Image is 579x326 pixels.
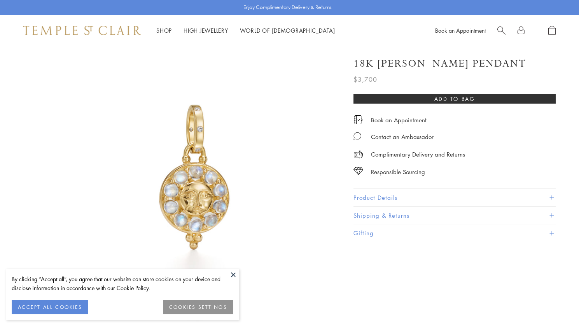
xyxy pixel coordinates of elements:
button: Add to bag [353,94,556,104]
img: MessageIcon-01_2.svg [353,132,361,140]
p: Enjoy Complimentary Delivery & Returns [243,4,332,11]
button: Gifting [353,224,556,242]
a: Book an Appointment [435,26,486,34]
span: $3,700 [353,74,377,85]
a: High JewelleryHigh Jewellery [184,26,228,34]
button: ACCEPT ALL COOKIES [12,300,88,314]
img: Temple St. Clair [23,26,141,35]
div: By clicking “Accept all”, you agree that our website can store cookies on your device and disclos... [12,275,233,293]
a: Book an Appointment [371,116,427,124]
div: Responsible Sourcing [371,167,425,177]
a: Open Shopping Bag [548,26,556,35]
img: icon_sourcing.svg [353,167,363,175]
img: icon_appointment.svg [353,115,363,124]
button: Shipping & Returns [353,207,556,224]
img: icon_delivery.svg [353,150,363,159]
h1: 18K [PERSON_NAME] Pendant [353,57,526,70]
p: Complimentary Delivery and Returns [371,150,465,159]
a: Search [497,26,506,35]
a: ShopShop [156,26,172,34]
div: Contact an Ambassador [371,132,434,142]
a: World of [DEMOGRAPHIC_DATA]World of [DEMOGRAPHIC_DATA] [240,26,335,34]
nav: Main navigation [156,26,335,35]
button: Product Details [353,189,556,206]
button: COOKIES SETTINGS [163,300,233,314]
span: Add to bag [434,95,475,103]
